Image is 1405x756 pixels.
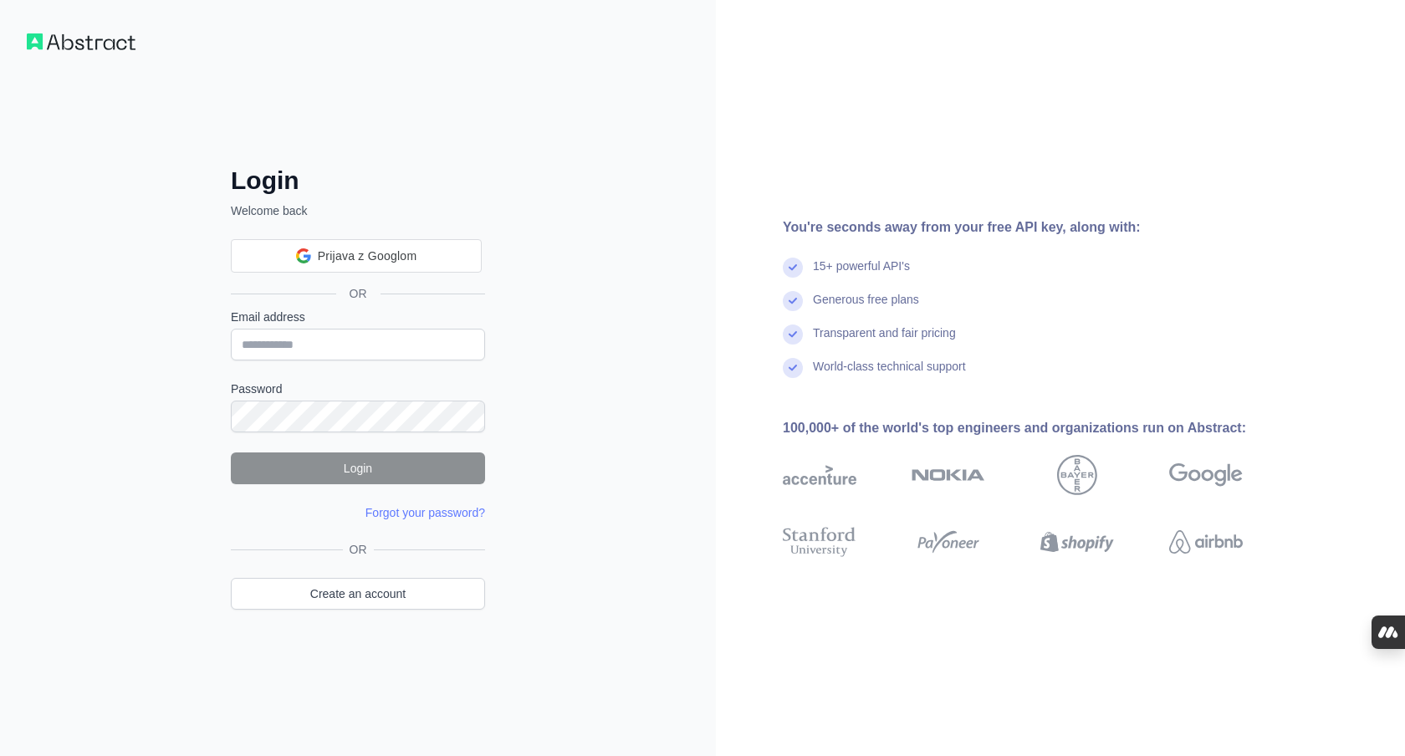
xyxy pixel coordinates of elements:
[783,291,803,311] img: check mark
[813,358,966,391] div: World-class technical support
[783,524,856,560] img: stanford university
[1057,455,1097,495] img: bayer
[1169,455,1243,495] img: google
[231,452,485,484] button: Login
[231,166,485,196] h2: Login
[365,506,485,519] a: Forgot your password?
[912,524,985,560] img: payoneer
[1169,524,1243,560] img: airbnb
[231,381,485,397] label: Password
[813,324,956,358] div: Transparent and fair pricing
[783,217,1296,238] div: You're seconds away from your free API key, along with:
[783,418,1296,438] div: 100,000+ of the world's top engineers and organizations run on Abstract:
[231,309,485,325] label: Email address
[783,258,803,278] img: check mark
[813,291,919,324] div: Generous free plans
[813,258,910,291] div: 15+ powerful API's
[1040,524,1114,560] img: shopify
[27,33,135,50] img: Workflow
[318,248,417,265] span: Prijava z Googlom
[231,202,485,219] p: Welcome back
[912,455,985,495] img: nokia
[343,541,374,558] span: OR
[231,578,485,610] a: Create an account
[783,455,856,495] img: accenture
[783,358,803,378] img: check mark
[231,239,482,273] div: Prijava z Googlom
[783,324,803,345] img: check mark
[336,285,381,302] span: OR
